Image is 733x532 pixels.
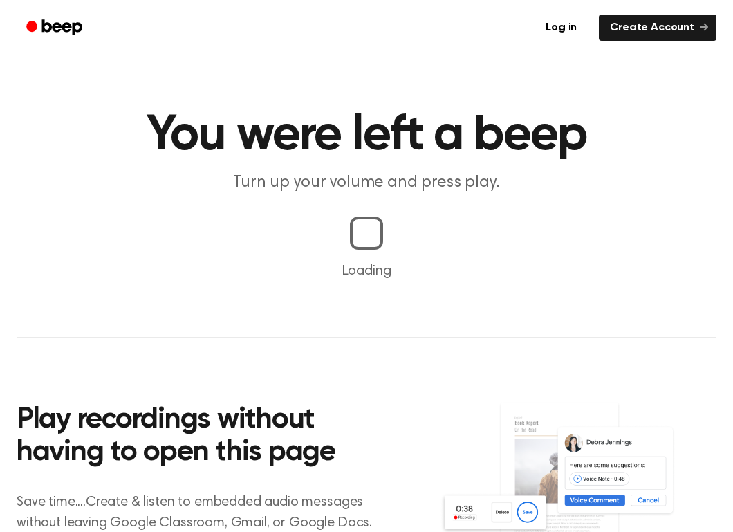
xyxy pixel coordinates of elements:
[17,261,716,282] p: Loading
[532,12,591,44] a: Log in
[17,15,95,42] a: Beep
[599,15,716,41] a: Create Account
[17,404,384,470] h2: Play recordings without having to open this page
[101,172,632,194] p: Turn up your volume and press play.
[17,111,716,160] h1: You were left a beep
